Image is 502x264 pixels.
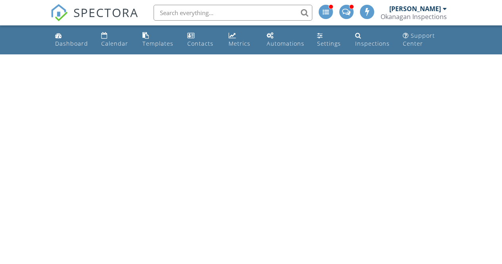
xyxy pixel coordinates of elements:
a: SPECTORA [50,11,138,27]
input: Search everything... [154,5,312,21]
div: Settings [317,40,341,47]
div: Inspections [355,40,390,47]
div: Automations [267,40,304,47]
div: Templates [142,40,173,47]
a: Automations (Advanced) [264,29,308,51]
div: Contacts [187,40,213,47]
a: Calendar [98,29,133,51]
a: Dashboard [52,29,92,51]
a: Metrics [225,29,257,51]
a: Settings [314,29,346,51]
div: Metrics [229,40,250,47]
div: Dashboard [55,40,88,47]
img: The Best Home Inspection Software - Spectora [50,4,68,21]
span: SPECTORA [73,4,138,21]
a: Support Center [400,29,450,51]
div: Okanagan Inspections [381,13,447,21]
a: Templates [139,29,178,51]
div: Calendar [101,40,128,47]
div: Support Center [403,32,435,47]
div: [PERSON_NAME] [389,5,441,13]
a: Contacts [184,29,219,51]
a: Inspections [352,29,393,51]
